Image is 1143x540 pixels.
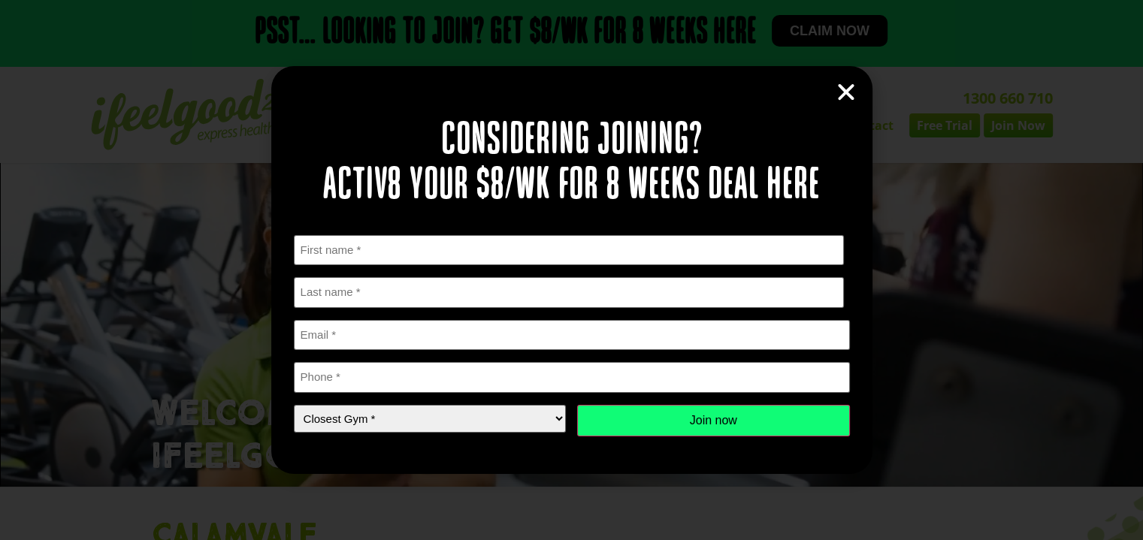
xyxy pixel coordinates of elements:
input: First name * [294,235,845,266]
a: Close [835,81,857,104]
input: Email * [294,320,850,351]
h2: Considering joining? Activ8 your $8/wk for 8 weeks deal here [294,119,850,209]
input: Phone * [294,362,850,393]
input: Join now [577,405,850,436]
input: Last name * [294,277,845,308]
